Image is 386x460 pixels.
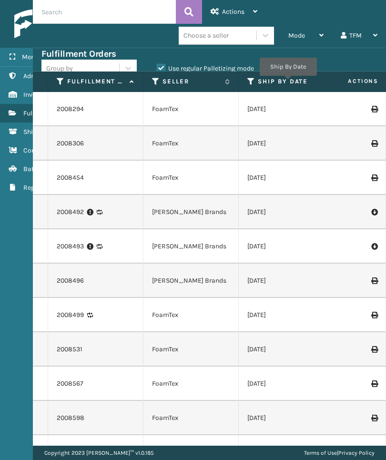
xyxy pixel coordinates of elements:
[371,346,377,353] i: Print Label
[57,310,84,320] a: 2008499
[371,140,377,147] i: Print Label
[222,8,244,16] span: Actions
[23,184,47,192] span: Reports
[143,298,239,332] td: FoamTex
[258,77,315,86] label: Ship By Date
[239,264,334,298] td: [DATE]
[371,242,377,251] i: Pull Label
[183,31,229,41] div: Choose a seller
[143,401,239,435] td: FoamTex
[157,64,254,72] label: Use regular Palletizing mode
[239,126,334,161] td: [DATE]
[23,91,51,99] span: Inventory
[304,446,375,460] div: |
[371,312,377,318] i: Print Label
[371,174,377,181] i: Print Label
[57,242,84,251] a: 2008493
[239,161,334,195] td: [DATE]
[41,48,116,60] h3: Fulfillment Orders
[57,345,82,354] a: 2008531
[14,10,105,38] img: logo
[341,24,377,48] div: TFM
[44,446,154,460] p: Copyright 2023 [PERSON_NAME]™ v 1.0.185
[239,332,334,367] td: [DATE]
[371,415,377,421] i: Print Label
[46,63,73,73] div: Group by
[57,379,83,388] a: 2008567
[371,380,377,387] i: Print Label
[23,146,56,154] span: Containers
[57,276,84,286] a: 2008496
[22,53,39,61] span: Menu
[143,229,239,264] td: [PERSON_NAME] Brands
[288,31,305,40] span: Mode
[57,104,84,114] a: 2008294
[371,106,377,112] i: Print Label
[57,413,84,423] a: 2008598
[143,332,239,367] td: FoamTex
[338,450,375,456] a: Privacy Policy
[163,77,220,86] label: Seller
[143,195,239,229] td: [PERSON_NAME] Brands
[23,165,48,173] span: Batches
[239,195,334,229] td: [DATE]
[239,401,334,435] td: [DATE]
[57,207,84,217] a: 2008492
[23,109,77,117] span: Fulfillment Orders
[57,139,84,148] a: 2008306
[239,298,334,332] td: [DATE]
[23,72,69,80] span: Administration
[143,367,239,401] td: FoamTex
[57,173,84,183] a: 2008454
[371,277,377,284] i: Print Label
[143,92,239,126] td: FoamTex
[143,264,239,298] td: [PERSON_NAME] Brands
[143,126,239,161] td: FoamTex
[239,229,334,264] td: [DATE]
[371,207,377,217] i: Pull Label
[143,161,239,195] td: FoamTex
[304,450,337,456] a: Terms of Use
[318,73,384,89] span: Actions
[239,367,334,401] td: [DATE]
[67,77,125,86] label: Fulfillment Order Id
[239,92,334,126] td: [DATE]
[23,128,73,136] span: Shipment Status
